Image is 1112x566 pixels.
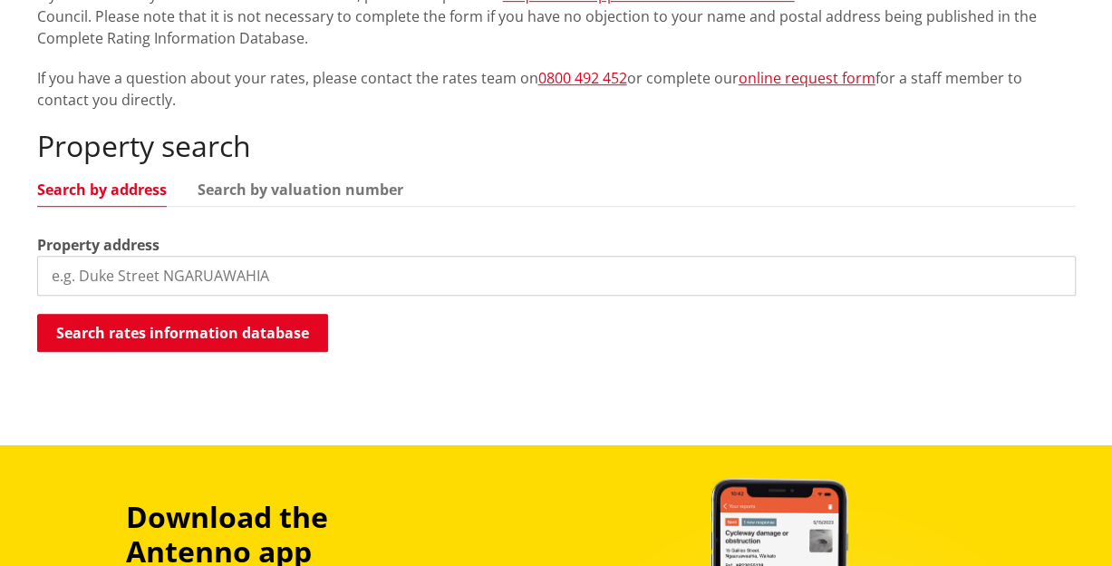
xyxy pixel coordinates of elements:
h2: Property search [37,129,1076,163]
a: Search by valuation number [198,182,403,197]
input: e.g. Duke Street NGARUAWAHIA [37,256,1076,296]
iframe: Messenger Launcher [1029,490,1094,555]
label: Property address [37,234,160,256]
p: If you have a question about your rates, please contact the rates team on or complete our for a s... [37,67,1076,111]
a: 0800 492 452 [538,68,627,88]
button: Search rates information database [37,314,328,352]
a: Search by address [37,182,167,197]
a: online request form [739,68,875,88]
